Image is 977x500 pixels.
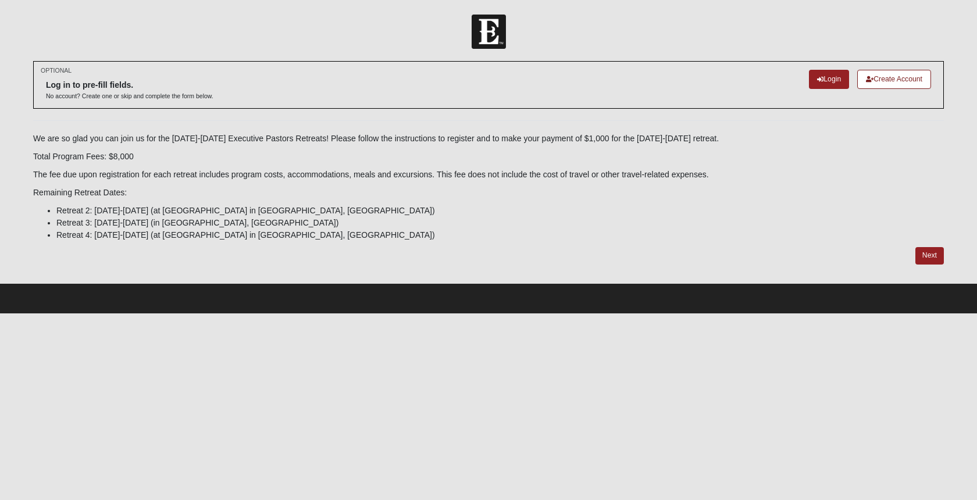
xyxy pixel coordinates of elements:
a: Next [915,247,944,264]
p: No account? Create one or skip and complete the form below. [46,92,213,101]
h6: Log in to pre-fill fields. [46,80,213,90]
li: Retreat 4: [DATE]-[DATE] (at [GEOGRAPHIC_DATA] in [GEOGRAPHIC_DATA], [GEOGRAPHIC_DATA]) [56,229,944,241]
p: The fee due upon registration for each retreat includes program costs, accommodations, meals and ... [33,169,944,181]
small: OPTIONAL [41,66,72,75]
a: Create Account [857,70,931,89]
li: Retreat 3: [DATE]-[DATE] (in [GEOGRAPHIC_DATA], [GEOGRAPHIC_DATA]) [56,217,944,229]
p: Total Program Fees: $8,000 [33,151,944,163]
p: Remaining Retreat Dates: [33,187,944,199]
p: We are so glad you can join us for the [DATE]-[DATE] Executive Pastors Retreats! Please follow th... [33,133,944,145]
li: Retreat 2: [DATE]-[DATE] (at [GEOGRAPHIC_DATA] in [GEOGRAPHIC_DATA], [GEOGRAPHIC_DATA]) [56,205,944,217]
a: Login [809,70,849,89]
img: Church of Eleven22 Logo [472,15,506,49]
